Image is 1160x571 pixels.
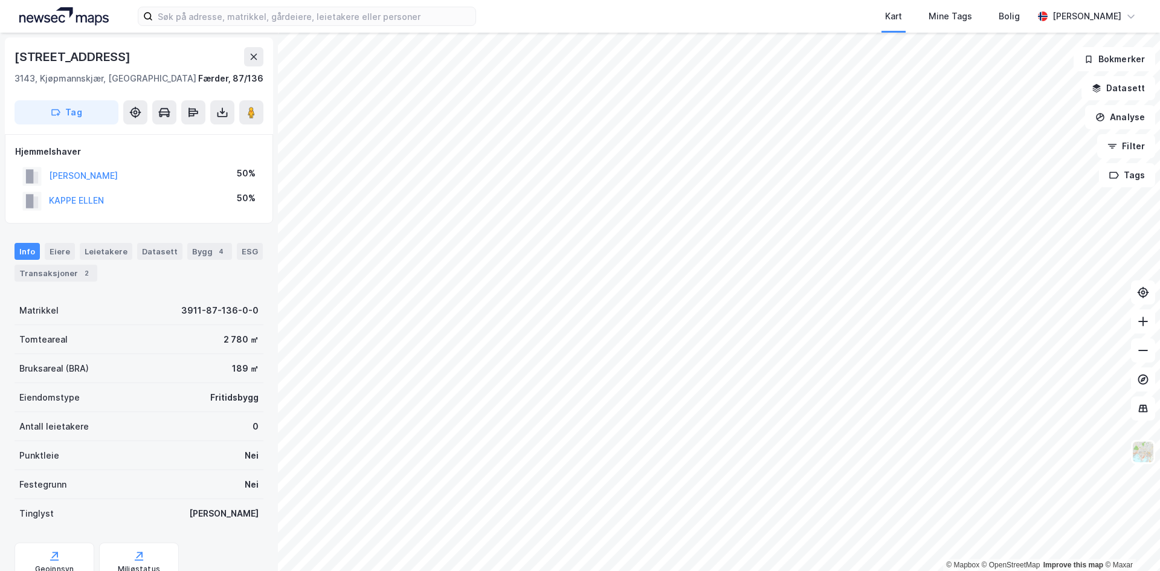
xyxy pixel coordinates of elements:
iframe: Chat Widget [1100,513,1160,571]
div: Eiere [45,243,75,260]
div: Hjemmelshaver [15,144,263,159]
div: Nei [245,477,259,492]
div: 4 [215,245,227,257]
div: Kontrollprogram for chat [1100,513,1160,571]
button: Tag [14,100,118,124]
a: Mapbox [946,561,979,569]
div: [STREET_ADDRESS] [14,47,133,66]
div: 50% [237,166,256,181]
button: Tags [1099,163,1155,187]
div: ESG [237,243,263,260]
div: [PERSON_NAME] [189,506,259,521]
a: OpenStreetMap [982,561,1040,569]
div: 2 [80,267,92,279]
button: Datasett [1081,76,1155,100]
div: Info [14,243,40,260]
button: Filter [1097,134,1155,158]
div: Fritidsbygg [210,390,259,405]
a: Improve this map [1043,561,1103,569]
button: Bokmerker [1074,47,1155,71]
div: Bolig [999,9,1020,24]
div: 0 [253,419,259,434]
div: Matrikkel [19,303,59,318]
div: Bygg [187,243,232,260]
div: Antall leietakere [19,419,89,434]
img: Z [1132,440,1155,463]
div: Færder, 87/136 [198,71,263,86]
div: Mine Tags [929,9,972,24]
div: Kart [885,9,902,24]
button: Analyse [1085,105,1155,129]
div: Bruksareal (BRA) [19,361,89,376]
div: Datasett [137,243,182,260]
div: Transaksjoner [14,265,97,282]
input: Søk på adresse, matrikkel, gårdeiere, leietakere eller personer [153,7,475,25]
div: Punktleie [19,448,59,463]
div: 3143, Kjøpmannskjær, [GEOGRAPHIC_DATA] [14,71,196,86]
div: 189 ㎡ [232,361,259,376]
div: Nei [245,448,259,463]
div: 2 780 ㎡ [224,332,259,347]
div: Tinglyst [19,506,54,521]
div: Tomteareal [19,332,68,347]
img: logo.a4113a55bc3d86da70a041830d287a7e.svg [19,7,109,25]
div: 3911-87-136-0-0 [181,303,259,318]
div: 50% [237,191,256,205]
div: [PERSON_NAME] [1052,9,1121,24]
div: Eiendomstype [19,390,80,405]
div: Leietakere [80,243,132,260]
div: Festegrunn [19,477,66,492]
